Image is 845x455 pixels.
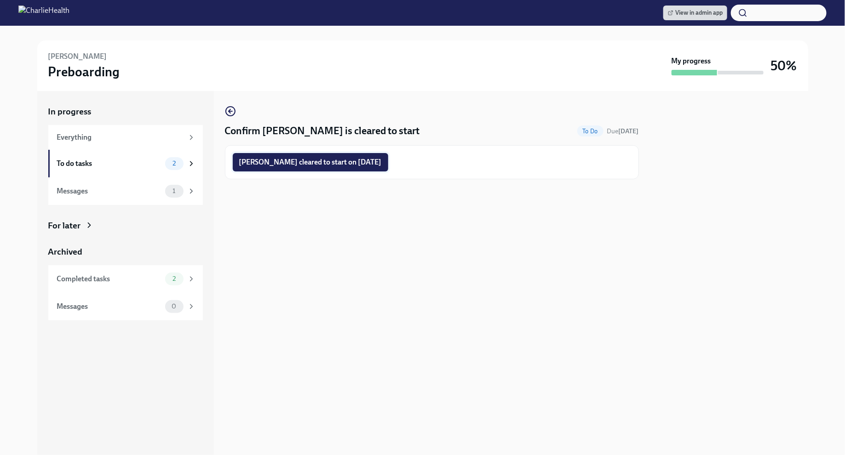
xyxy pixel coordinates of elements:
[48,150,203,177] a: To do tasks2
[167,275,181,282] span: 2
[607,127,639,136] span: September 16th, 2025 08:00
[607,127,639,135] span: Due
[663,6,727,20] a: View in admin app
[167,160,181,167] span: 2
[48,63,120,80] h3: Preboarding
[57,132,184,142] div: Everything
[48,51,107,62] h6: [PERSON_NAME]
[48,125,203,150] a: Everything
[48,106,203,118] a: In progress
[166,303,182,310] span: 0
[57,301,161,312] div: Messages
[771,57,797,74] h3: 50%
[668,8,723,17] span: View in admin app
[48,293,203,320] a: Messages0
[577,128,604,135] span: To Do
[225,124,420,138] h4: Confirm [PERSON_NAME] is cleared to start
[48,220,81,232] div: For later
[18,6,69,20] img: CharlieHealth
[233,153,388,171] button: [PERSON_NAME] cleared to start on [DATE]
[239,158,382,167] span: [PERSON_NAME] cleared to start on [DATE]
[48,177,203,205] a: Messages1
[57,186,161,196] div: Messages
[167,188,181,194] span: 1
[48,246,203,258] a: Archived
[48,220,203,232] a: For later
[57,274,161,284] div: Completed tasks
[48,265,203,293] a: Completed tasks2
[619,127,639,135] strong: [DATE]
[57,159,161,169] div: To do tasks
[672,56,711,66] strong: My progress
